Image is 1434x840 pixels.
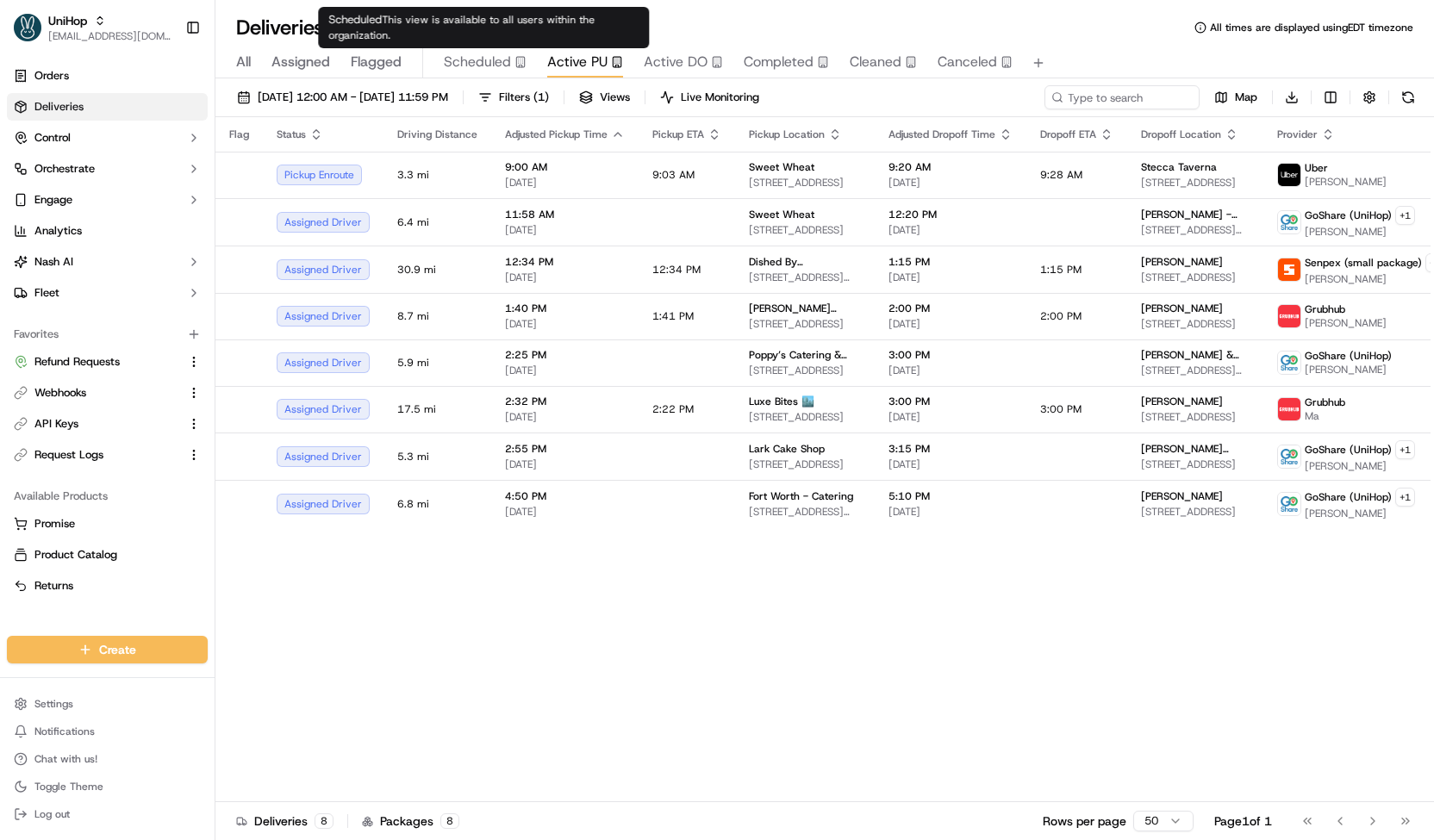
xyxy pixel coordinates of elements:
span: [STREET_ADDRESS] [1141,410,1250,424]
span: Provider [1277,128,1318,141]
span: All [236,52,251,72]
span: 3.3 mi [397,168,477,182]
span: 1:41 PM [652,309,694,323]
span: [PERSON_NAME] [1141,255,1223,269]
span: Cleaned [850,52,901,72]
span: [PERSON_NAME] [1305,507,1415,520]
img: 5e692f75ce7d37001a5d71f1 [1278,305,1300,327]
span: [STREET_ADDRESS] [1141,317,1250,331]
span: 6.4 mi [397,215,477,229]
span: [DATE] [505,271,625,284]
span: API Keys [34,416,78,432]
span: [STREET_ADDRESS] [1141,176,1250,190]
span: [STREET_ADDRESS] [1141,457,1250,471]
span: Log out [34,807,70,821]
span: 11:58 AM [505,208,625,221]
span: Poppy’s Catering & Events ([GEOGRAPHIC_DATA]) [749,348,861,362]
button: [EMAIL_ADDRESS][DOMAIN_NAME] [48,29,171,43]
span: [PERSON_NAME] Wedding [1141,442,1250,456]
span: [DATE] [888,505,1013,519]
span: [PERSON_NAME] [1305,363,1392,376]
span: [STREET_ADDRESS] [749,410,861,424]
button: Filters(1) [471,85,557,109]
span: 17.5 mi [397,402,477,416]
span: [STREET_ADDRESS][PERSON_NAME] [749,505,861,519]
span: Active PU [547,52,608,72]
span: Views [600,90,630,105]
span: Luxe Bites 🏙️ [749,395,814,408]
span: 2:25 PM [505,348,625,362]
span: Assigned [271,52,330,72]
button: Live Monitoring [652,85,767,109]
span: [DATE] [888,317,1013,331]
div: Packages [362,812,459,830]
span: 5.9 mi [397,356,477,370]
span: GoShare (UniHop) [1305,349,1392,363]
span: 2:00 PM [1040,309,1082,323]
span: Webhooks [34,385,86,401]
a: Refund Requests [14,354,180,370]
span: [PERSON_NAME] [1141,395,1223,408]
div: 8 [440,813,459,829]
span: 4:50 PM [505,489,625,503]
span: 1:40 PM [505,302,625,315]
button: +1 [1395,440,1415,459]
img: goshare_logo.png [1278,211,1300,233]
a: Orders [7,62,208,90]
span: [DATE] [888,364,1013,377]
span: Request Logs [34,447,103,463]
button: Product Catalog [7,541,208,569]
span: 2:00 PM [888,302,1013,315]
button: [DATE] 12:00 AM - [DATE] 11:59 PM [229,85,456,109]
div: Scheduled [318,7,649,48]
button: Create [7,636,208,663]
span: 1:15 PM [1040,263,1082,277]
span: 3:00 PM [1040,402,1082,416]
span: Map [1235,90,1257,105]
span: 9:03 AM [652,168,695,182]
span: 3:15 PM [888,442,1013,456]
span: [PERSON_NAME] [1305,225,1415,239]
span: 3:00 PM [888,395,1013,408]
span: [PERSON_NAME] [1305,175,1387,189]
span: 30.9 mi [397,263,477,277]
span: 2:55 PM [505,442,625,456]
span: 5.3 mi [397,450,477,464]
span: 9:28 AM [1040,168,1082,182]
div: Favorites [7,320,208,348]
span: Flag [229,128,249,141]
span: [PERSON_NAME] [1305,459,1415,473]
span: [STREET_ADDRESS][PERSON_NAME] [749,271,861,284]
span: 9:20 AM [888,160,1013,174]
span: [DATE] [505,457,625,471]
span: Driving Distance [397,128,477,141]
img: 5e692f75ce7d37001a5d71f1 [1278,398,1300,420]
button: Returns [7,572,208,600]
span: [DATE] [888,457,1013,471]
h1: Deliveries [236,14,324,41]
button: UniHopUniHop[EMAIL_ADDRESS][DOMAIN_NAME] [7,7,178,48]
span: 12:34 PM [652,263,701,277]
button: Webhooks [7,379,208,407]
span: [STREET_ADDRESS] [749,457,861,471]
a: Deliveries [7,93,208,121]
span: ( 1 ) [533,90,549,105]
span: Dropoff ETA [1040,128,1096,141]
span: Ma [1305,409,1345,423]
div: Available Products [7,482,208,510]
span: Grubhub [1305,302,1345,316]
span: [DATE] 12:00 AM - [DATE] 11:59 PM [258,90,448,105]
img: uber-new-logo.jpeg [1278,164,1300,186]
span: [DATE] [888,410,1013,424]
span: Orchestrate [34,161,95,177]
span: GoShare (UniHop) [1305,490,1392,504]
span: [STREET_ADDRESS][PERSON_NAME][US_STATE] [1141,364,1250,377]
button: Orchestrate [7,155,208,183]
span: [DATE] [505,505,625,519]
img: goshare_logo.png [1278,493,1300,515]
button: Refresh [1396,85,1420,109]
input: Type to search [1044,85,1200,109]
button: Map [1206,85,1265,109]
button: Notifications [7,719,208,744]
button: Promise [7,510,208,538]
